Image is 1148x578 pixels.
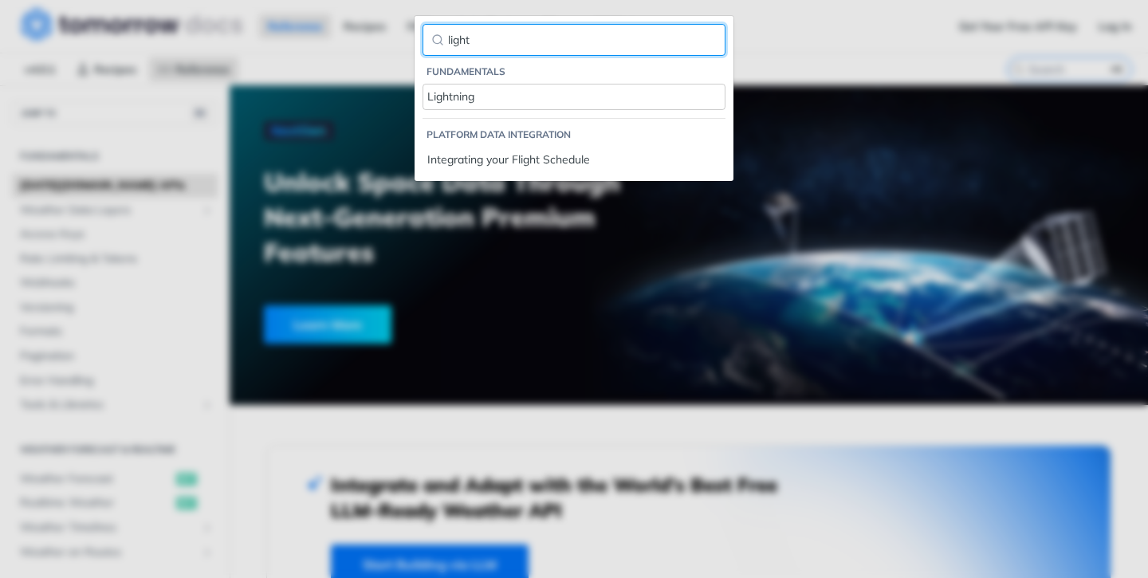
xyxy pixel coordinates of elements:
[427,88,721,105] div: Lightning
[423,24,725,56] input: Filter
[427,64,725,80] li: Fundamentals
[427,151,721,168] div: Integrating your Flight Schedule
[423,84,725,110] a: Lightning
[427,127,725,143] li: Platform DATA integration
[423,147,725,173] a: Integrating your Flight Schedule
[415,48,733,181] nav: Reference navigation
